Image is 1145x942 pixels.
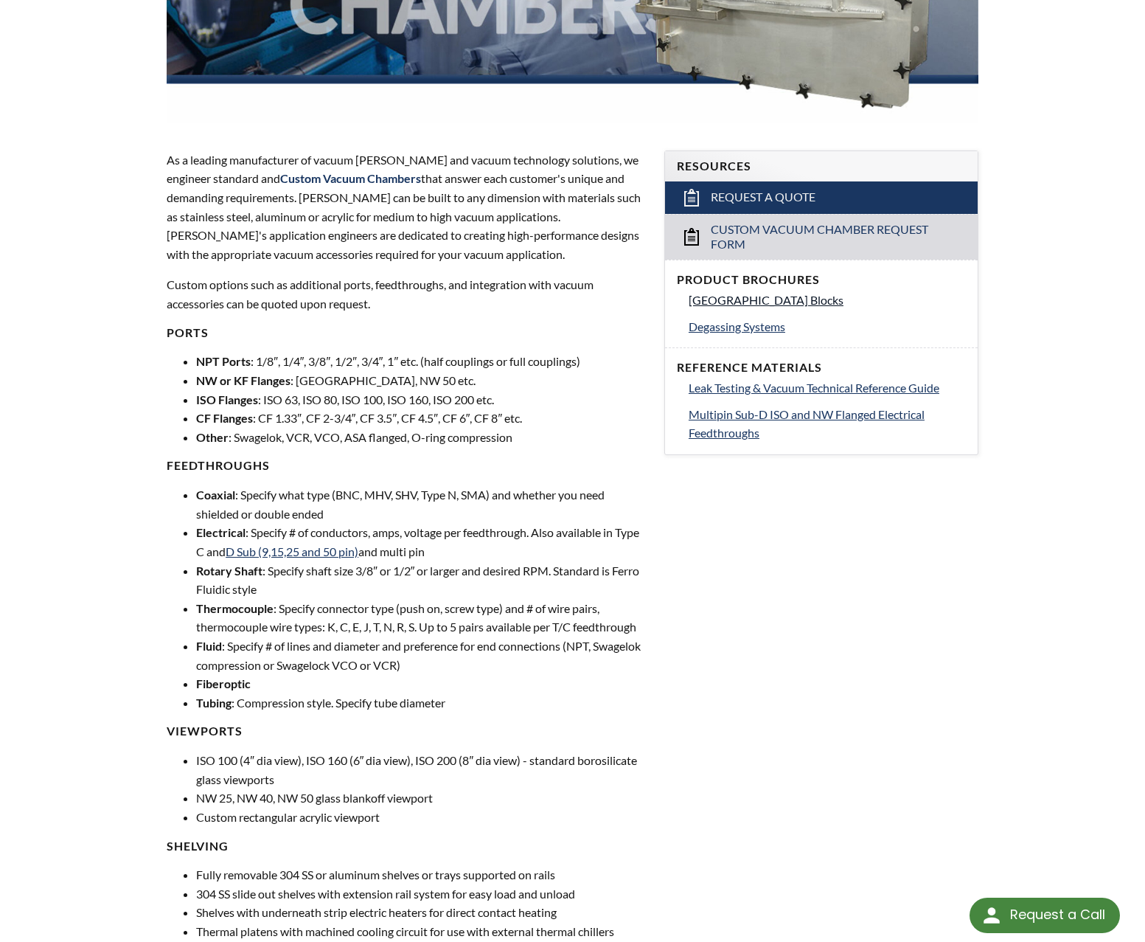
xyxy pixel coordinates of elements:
strong: ISO Flanges [196,392,258,406]
h4: VIEWPORTS [167,724,647,739]
a: Leak Testing & Vacuum Technical Reference Guide [689,378,966,398]
span: Custom Vacuum Chambers [280,171,421,185]
li: : CF 1.33″, CF 2-3/4″, CF 3.5″, CF 4.5″, CF 6″, CF 8″ etc. [196,409,647,428]
h4: FEEDTHROUGHS [167,458,647,474]
li: 304 SS slide out shelves with extension rail system for easy load and unload [196,884,647,904]
li: : Specify # of lines and diameter and preference for end connections (NPT, Swagelok compression o... [196,637,647,674]
li: Fully removable 304 SS or aluminum shelves or trays supported on rails [196,865,647,884]
h4: Reference Materials [677,360,966,375]
span: Request a Quote [711,190,815,205]
a: Custom Vacuum Chamber Request Form [665,214,978,260]
li: : [GEOGRAPHIC_DATA], NW 50 etc. [196,371,647,390]
li: : Specify # of conductors, amps, voltage per feedthrough. Also available in Type C and and multi pin [196,523,647,561]
span: Degassing Systems [689,319,785,333]
strong: CF Flanges [196,411,253,425]
strong: NW or KF Flanges [196,373,290,387]
strong: Fluid [196,639,222,653]
a: Multipin Sub-D ISO and NW Flanged Electrical Feedthroughs [689,405,966,443]
h4: Resources [677,159,966,174]
h4: PORTS [167,325,647,341]
h4: SHELVING [167,839,647,854]
strong: Coaxial [196,488,235,502]
h4: Product Brochures [677,272,966,288]
li: : Swagelok, VCR, VCO, ASA flanged, O-ring compression [196,428,647,447]
li: Thermal platens with machined cooling circuit for use with external thermal chillers [196,922,647,941]
li: NW 25, NW 40, NW 50 glass blankoff viewport [196,789,647,808]
span: Custom Vacuum Chamber Request Form [711,222,933,253]
div: Request a Call [970,898,1120,933]
li: : Specify connector type (push on, screw type) and # of wire pairs, thermocouple wire types: K, C... [196,599,647,637]
strong: Electrical [196,525,246,539]
span: Multipin Sub-D ISO and NW Flanged Electrical Feedthroughs [689,407,925,440]
strong: Tubing [196,696,232,710]
strong: Fiberoptic [196,676,251,690]
li: Shelves with underneath strip electric heaters for direct contact heating [196,903,647,922]
span: Leak Testing & Vacuum Technical Reference Guide [689,381,939,395]
strong: Other [196,430,229,444]
a: [GEOGRAPHIC_DATA] Blocks [689,291,966,310]
div: Request a Call [1010,898,1105,932]
li: ISO 100 (4″ dia view), ISO 160 (6″ dia view), ISO 200 (8″ dia view) - standard borosilicate glass... [196,751,647,789]
img: round button [980,904,1003,927]
p: Custom options such as additional ports, feedthroughs, and integration with vacuum accessories ca... [167,275,647,313]
strong: NPT Ports [196,354,251,368]
li: Custom rectangular acrylic viewport [196,808,647,827]
li: : 1/8″, 1/4″, 3/8″, 1/2″, 3/4″, 1″ etc. (half couplings or full couplings) [196,352,647,371]
li: : Specify shaft size 3/8″ or 1/2″ or larger and desired RPM. Standard is Ferro Fluidic style [196,561,647,599]
strong: Rotary Shaft [196,564,262,578]
a: Degassing Systems [689,317,966,336]
strong: Thermocouple [196,601,274,615]
span: [GEOGRAPHIC_DATA] Blocks [689,293,843,307]
li: : Compression style. Specify tube diameter [196,693,647,713]
li: : Specify what type (BNC, MHV, SHV, Type N, SMA) and whether you need shielded or double ended [196,485,647,523]
a: Request a Quote [665,181,978,214]
p: As a leading manufacturer of vacuum [PERSON_NAME] and vacuum technology solutions, we engineer st... [167,150,647,264]
li: : ISO 63, ISO 80, ISO 100, ISO 160, ISO 200 etc. [196,390,647,409]
a: D Sub (9,15,25 and 50 pin) [226,544,358,558]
